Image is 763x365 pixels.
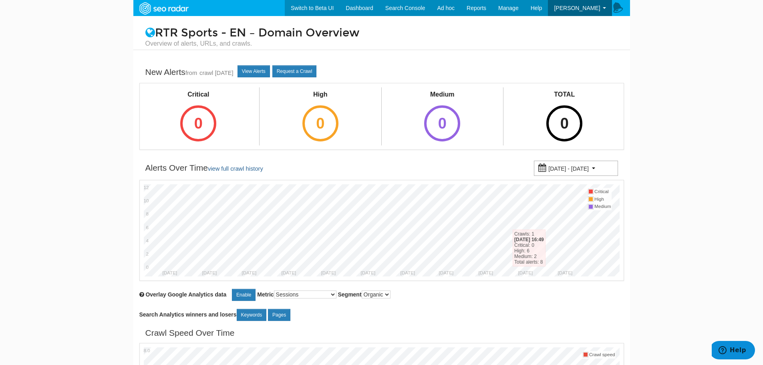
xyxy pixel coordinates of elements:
td: High [594,196,611,203]
label: Search Analytics winners and losers [139,309,291,321]
a: [DATE] 16:49 [514,237,544,242]
a: crawl [DATE] [199,70,234,76]
div: Crawl Speed Over Time [145,327,235,339]
img: SEORadar [136,1,191,16]
span: Reports [467,5,486,11]
span: Search Console [385,5,425,11]
h1: RTR Sports - EN – Domain Overview [139,27,624,48]
span: Help [531,5,542,11]
a: Pages [268,309,290,321]
div: 0 [302,105,338,141]
small: [DATE] - [DATE] [548,165,589,172]
small: from [185,70,197,76]
label: Metric [257,290,336,298]
span: Overlay chart with Google Analytics data [145,291,226,298]
div: 0 [546,105,582,141]
select: Metric [274,290,336,298]
a: Enable [232,289,256,301]
a: View Alerts [238,65,270,77]
td: Crawl speed [589,351,616,359]
div: High [295,90,346,99]
div: Medium [417,90,467,99]
td: Medium [594,203,611,210]
label: Segment [338,290,390,298]
div: 0 [424,105,460,141]
div: 0 [180,105,216,141]
div: Crawls: 1 Critical: 0 High: 6 Medium: 2 Total alerts: 8 [513,230,546,266]
div: Alerts Over Time [145,162,263,175]
span: [PERSON_NAME] [554,5,600,11]
a: Keywords [237,309,267,321]
span: Manage [498,5,519,11]
td: Critical [594,188,611,196]
div: New Alerts [145,66,234,79]
iframe: Opens a widget where you can find more information [712,341,755,361]
div: Critical [173,90,223,99]
small: Overview of alerts, URLs, and crawls. [145,39,618,48]
span: Ad hoc [437,5,455,11]
a: view full crawl history [208,165,263,172]
select: Segment [362,290,391,298]
div: TOTAL [539,90,590,99]
a: Request a Crawl [272,65,317,77]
